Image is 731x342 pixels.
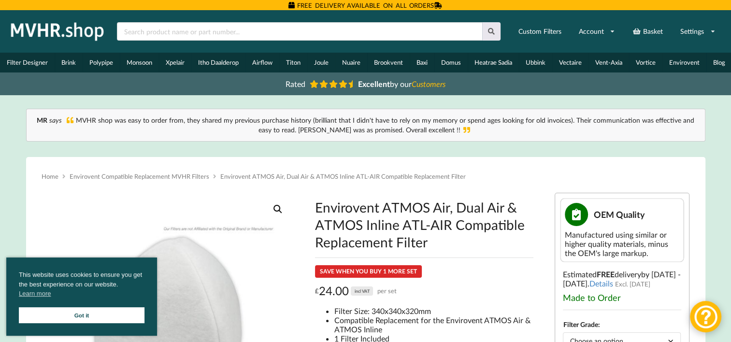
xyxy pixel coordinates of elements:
a: Domus [434,53,468,72]
div: 24.00 [315,284,397,299]
div: incl VAT [351,286,373,296]
a: Rated Excellentby ourCustomers [279,76,453,92]
span: £ [315,284,319,299]
a: Monsoon [120,53,159,72]
a: Account [572,23,621,40]
i: Customers [412,79,445,88]
a: Polypipe [83,53,120,72]
div: MVHR shop was easy to order from, they shared my previous purchase history (brilliant that I didn... [36,115,695,135]
a: Itho Daalderop [191,53,245,72]
a: Airflow [245,53,279,72]
li: Compatible Replacement for the Envirovent ATMOS Air & ATMOS Inline [334,315,533,334]
a: Baxi [410,53,434,72]
h1: Envirovent ATMOS Air, Dual Air & ATMOS Inline ATL-AIR Compatible Replacement Filter [315,199,533,251]
a: Envirovent Compatible Replacement MVHR Filters [70,172,209,180]
img: mvhr.shop.png [7,19,108,43]
a: Brink [55,53,83,72]
span: by [DATE] - [DATE] [563,270,681,288]
span: Excl. [DATE] [615,280,650,288]
b: Excellent [358,79,390,88]
div: Manufactured using similar or higher quality materials, minus the OEM's large markup. [565,230,679,257]
a: Heatrae Sadia [468,53,519,72]
span: Rated [286,79,305,88]
span: This website uses cookies to ensure you get the best experience on our website. [19,270,144,301]
span: OEM Quality [594,209,645,220]
a: Envirovent [662,53,706,72]
div: cookieconsent [6,257,157,336]
label: Filter Grade [563,320,598,328]
span: per set [377,284,396,299]
input: Search product name or part number... [117,22,482,41]
span: Envirovent ATMOS Air, Dual Air & ATMOS Inline ATL-AIR Compatible Replacement Filter [220,172,466,180]
b: MR [37,116,47,124]
a: Vortice [629,53,662,72]
b: FREE [597,270,615,279]
a: Got it cookie [19,307,144,323]
span: by our [358,79,445,88]
li: Filter Size: 340x340x320mm [334,306,533,315]
a: Custom Filters [512,23,567,40]
a: Home [42,172,58,180]
div: SAVE WHEN YOU BUY 1 MORE SET [315,265,422,278]
i: says [49,116,62,124]
a: Joule [307,53,335,72]
a: Settings [674,23,722,40]
a: cookies - Learn more [19,289,51,299]
a: Vectaire [552,53,588,72]
a: Basket [626,23,669,40]
a: Nuaire [335,53,367,72]
a: Titon [279,53,307,72]
a: View full-screen image gallery [269,200,287,218]
a: Brookvent [367,53,410,72]
a: Details [589,279,613,288]
a: Xpelair [159,53,191,72]
a: Ubbink [519,53,552,72]
a: Vent-Axia [588,53,629,72]
div: Made to Order [563,292,681,303]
